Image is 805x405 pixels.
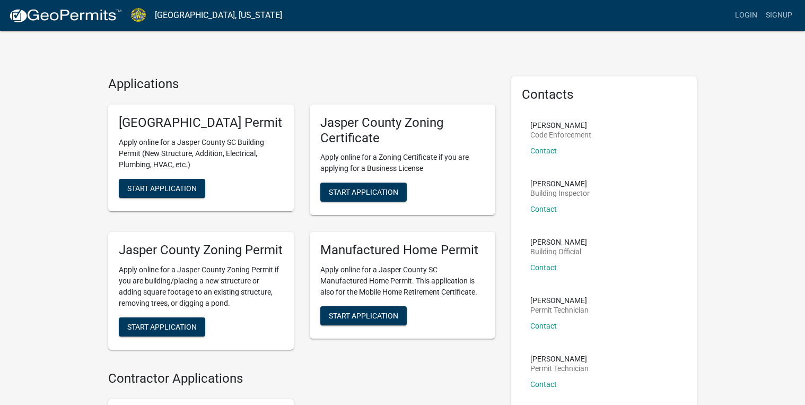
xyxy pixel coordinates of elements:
[320,264,485,298] p: Apply online for a Jasper County SC Manufactured Home Permit. This application is also for the Mo...
[530,355,589,363] p: [PERSON_NAME]
[530,365,589,372] p: Permit Technician
[127,323,197,331] span: Start Application
[130,8,146,22] img: Jasper County, South Carolina
[108,76,495,358] wm-workflow-list-section: Applications
[530,306,589,314] p: Permit Technician
[119,243,283,258] h5: Jasper County Zoning Permit
[127,184,197,192] span: Start Application
[108,371,495,386] h4: Contractor Applications
[530,238,587,246] p: [PERSON_NAME]
[119,264,283,309] p: Apply online for a Jasper County Zoning Permit if you are building/placing a new structure or add...
[530,147,557,155] a: Contact
[530,189,590,197] p: Building Inspector
[320,115,485,146] h5: Jasper County Zoning Certificate
[119,179,205,198] button: Start Application
[155,6,282,24] a: [GEOGRAPHIC_DATA], [US_STATE]
[530,205,557,213] a: Contact
[320,152,485,174] p: Apply online for a Zoning Certificate if you are applying for a Business License
[320,183,407,202] button: Start Application
[731,5,762,25] a: Login
[530,297,589,304] p: [PERSON_NAME]
[530,263,557,272] a: Contact
[530,322,557,330] a: Contact
[119,317,205,337] button: Start Application
[530,180,590,187] p: [PERSON_NAME]
[108,76,495,92] h4: Applications
[530,380,557,389] a: Contact
[762,5,797,25] a: Signup
[530,131,591,139] p: Code Enforcement
[530,122,591,129] p: [PERSON_NAME]
[119,115,283,131] h5: [GEOGRAPHIC_DATA] Permit
[329,188,398,196] span: Start Application
[530,248,587,255] p: Building Official
[522,87,686,102] h5: Contacts
[119,137,283,170] p: Apply online for a Jasper County SC Building Permit (New Structure, Addition, Electrical, Plumbin...
[320,243,485,258] h5: Manufactured Home Permit
[320,306,407,325] button: Start Application
[329,312,398,320] span: Start Application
